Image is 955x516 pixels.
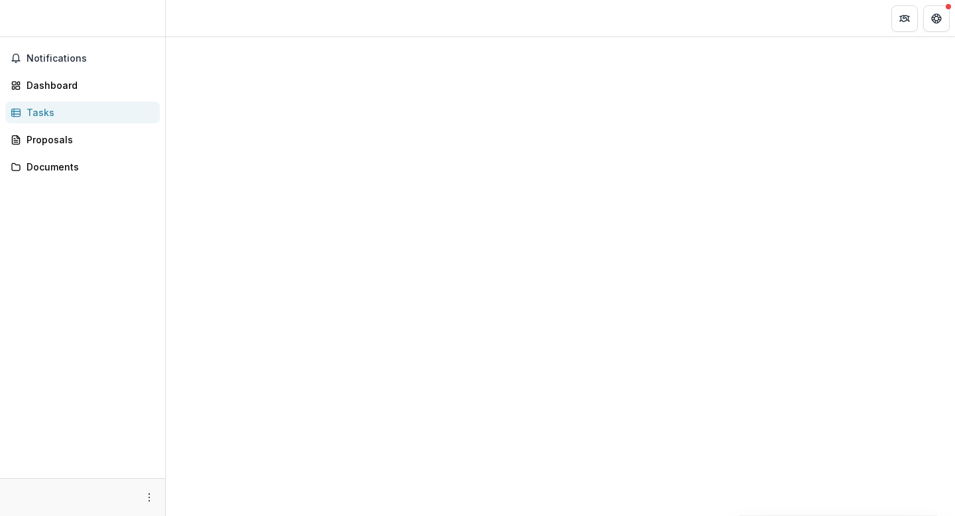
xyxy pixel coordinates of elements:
button: Get Help [923,5,950,32]
a: Proposals [5,129,160,151]
button: Notifications [5,48,160,69]
div: Proposals [27,133,149,147]
button: More [141,489,157,505]
div: Documents [27,160,149,174]
a: Documents [5,156,160,178]
a: Tasks [5,101,160,123]
div: Dashboard [27,78,149,92]
a: Dashboard [5,74,160,96]
span: Notifications [27,53,155,64]
button: Partners [891,5,918,32]
div: Tasks [27,105,149,119]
